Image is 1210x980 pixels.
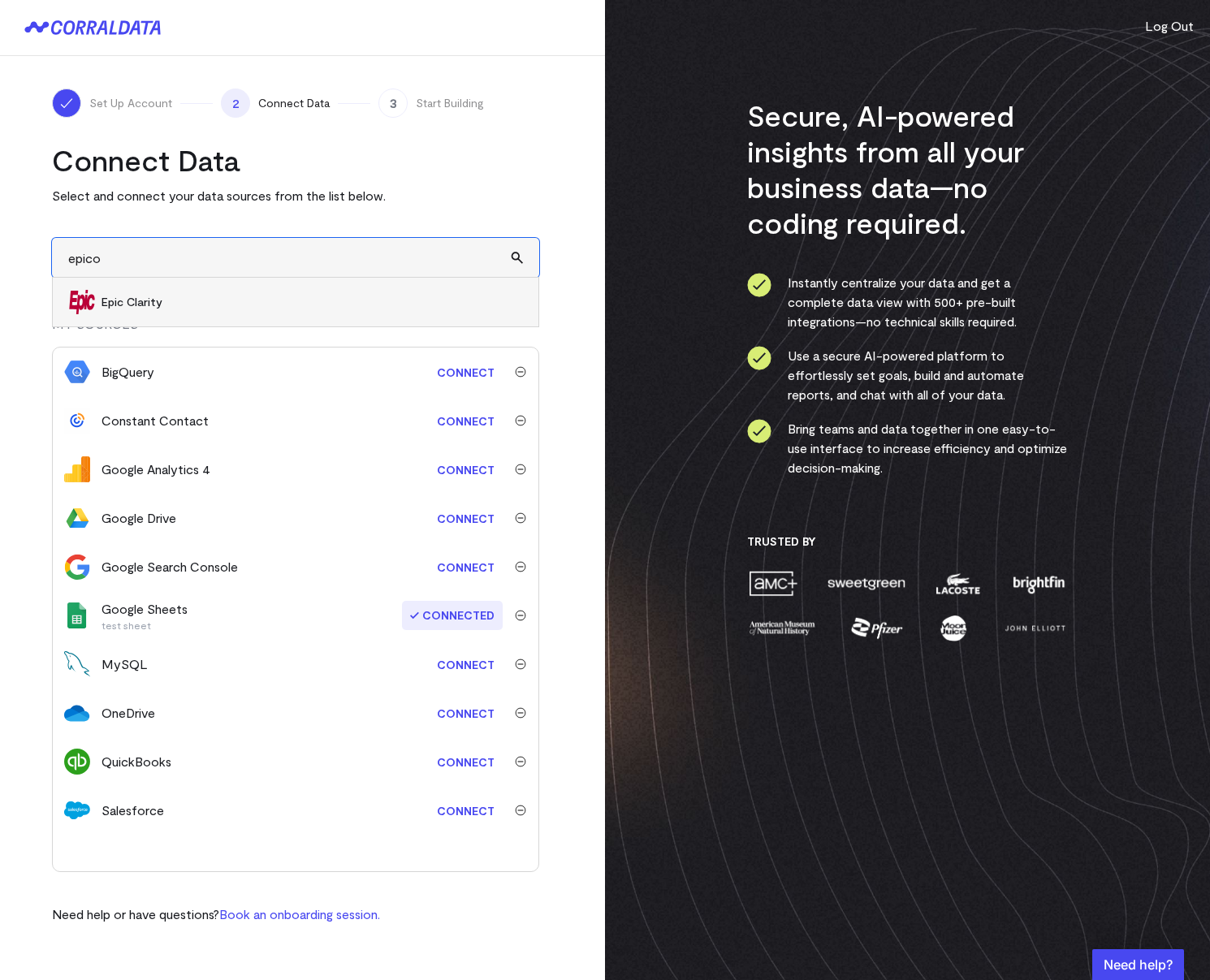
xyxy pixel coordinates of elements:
img: google_analytics_4-4ee20295.svg [64,456,90,482]
div: Google Drive [102,508,176,528]
img: trash-40e54a27.svg [515,464,526,475]
img: constant_contact-85428f93.svg [64,408,90,434]
div: QuickBooks [102,752,171,771]
span: 3 [378,89,408,118]
a: Book an onboarding session. [219,906,380,922]
img: mysql-db9da2de.png [64,651,90,677]
p: Need help or have questions? [52,904,380,924]
img: google_sheets-5a4bad8e.svg [64,602,90,628]
img: bigquery_db-08241b27.png [64,359,90,385]
a: Connect [429,747,503,777]
div: Constant Contact [102,411,209,430]
a: Connect [429,796,503,826]
a: Connect [429,552,503,582]
a: Connect [429,357,503,387]
span: 2 [221,89,250,118]
img: lacoste-7a6b0538.png [934,569,982,598]
li: Instantly centralize your data and get a complete data view with 500+ pre-built integrations—no t... [747,273,1068,331]
img: Epic Clarity [69,289,95,315]
div: Google Analytics 4 [102,460,210,479]
a: Connect [429,455,503,485]
div: BigQuery [102,362,154,382]
h3: Secure, AI-powered insights from all your business data—no coding required. [747,97,1068,240]
div: MySQL [102,654,148,674]
img: trash-40e54a27.svg [515,610,526,621]
li: Bring teams and data together in one easy-to-use interface to increase efficiency and optimize de... [747,419,1068,477]
img: trash-40e54a27.svg [515,561,526,572]
h3: Trusted By [747,534,1068,549]
img: brightfin-a251e171.png [1009,569,1068,598]
img: trash-40e54a27.svg [515,756,526,767]
img: google_search_console-3467bcd2.svg [64,554,90,580]
img: trash-40e54a27.svg [515,805,526,816]
span: Connect Data [258,95,330,111]
img: one_drive-b2ce2524.svg [64,700,90,726]
img: ico-check-white-5ff98cb1.svg [58,95,75,111]
h2: Connect Data [52,142,539,178]
img: ico-check-circle-4b19435c.svg [747,273,771,297]
div: Salesforce [102,801,164,820]
img: sweetgreen-1d1fb32c.png [826,569,907,598]
div: MY SOURCES [52,314,539,347]
p: test sheet [102,619,188,632]
a: Connect [429,698,503,728]
img: trash-40e54a27.svg [515,658,526,670]
p: Select and connect your data sources from the list below. [52,186,539,205]
span: Connected [402,601,503,630]
a: Connect [429,650,503,680]
div: Google Sheets [102,599,188,632]
div: OneDrive [102,703,155,723]
a: Connect [429,503,503,533]
img: ico-check-circle-4b19435c.svg [747,346,771,370]
img: pfizer-e137f5fc.png [849,614,905,642]
img: google_drive-91b0314d.svg [64,505,90,531]
span: Epic Clarity [102,294,522,310]
img: trash-40e54a27.svg [515,512,526,524]
span: Set Up Account [89,95,172,111]
img: ico-check-circle-4b19435c.svg [747,419,771,443]
button: Log Out [1145,16,1194,36]
div: Google Search Console [102,557,238,576]
img: amnh-5afada46.png [747,614,817,642]
img: trash-40e54a27.svg [515,415,526,426]
img: moon-juice-c312e729.png [937,614,970,642]
li: Use a secure AI-powered platform to effortlessly set goals, build and automate reports, and chat ... [747,346,1068,404]
span: Start Building [416,95,484,111]
img: salesforce-aa4b4df5.svg [64,797,90,823]
img: trash-40e54a27.svg [515,366,526,378]
img: trash-40e54a27.svg [515,707,526,719]
img: quickbooks-67797952.svg [64,749,90,775]
img: amc-0b11a8f1.png [747,569,799,598]
input: Search and add other data sources [52,238,539,278]
img: john-elliott-25751c40.png [1002,614,1068,642]
a: Connect [429,406,503,436]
